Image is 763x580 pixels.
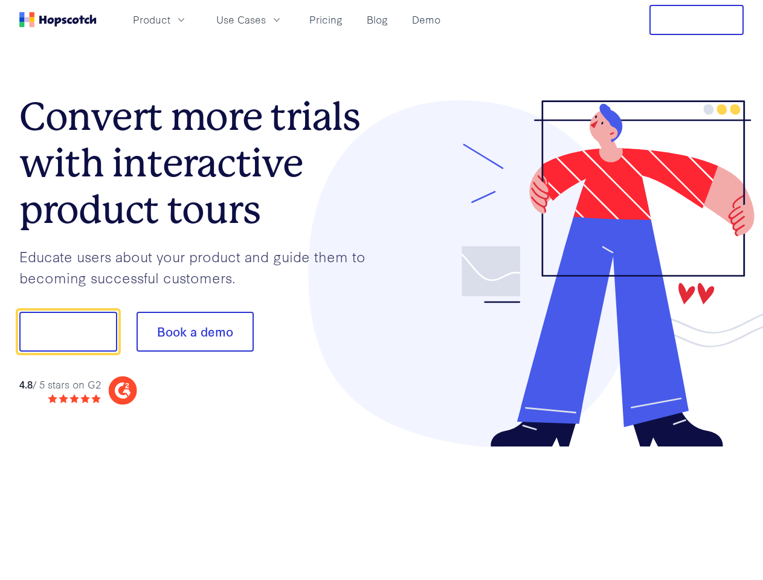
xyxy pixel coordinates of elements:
span: Product [133,12,170,27]
span: Use Cases [216,12,266,27]
button: Show me! [19,312,117,352]
h1: Convert more trials with interactive product tours [19,94,382,233]
a: Pricing [304,10,347,30]
button: Book a demo [137,312,254,352]
button: Free Trial [649,5,744,35]
a: Home [19,12,97,27]
p: Educate users about your product and guide them to becoming successful customers. [19,246,382,288]
strong: 4.8 [19,377,33,391]
div: / 5 stars on G2 [19,377,101,392]
a: Blog [362,10,393,30]
button: Use Cases [209,10,290,30]
button: Product [126,10,195,30]
a: Demo [407,10,445,30]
